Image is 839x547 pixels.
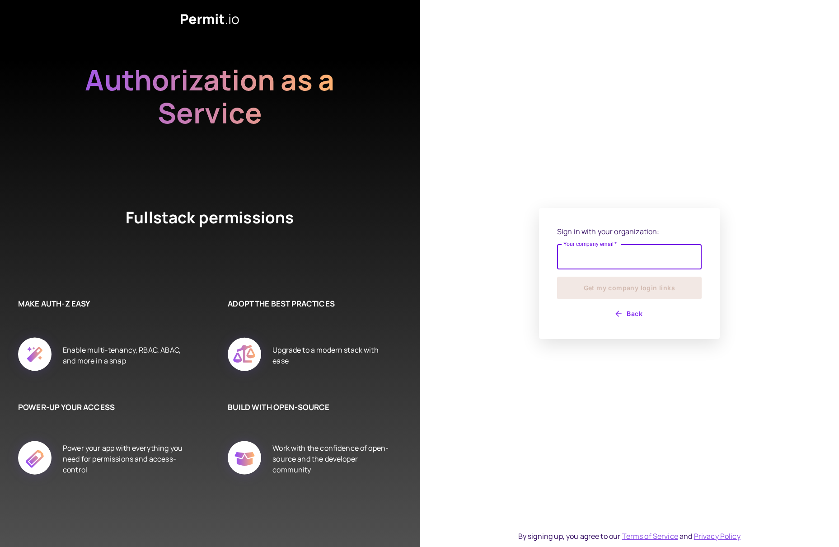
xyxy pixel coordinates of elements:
[694,531,741,541] a: Privacy Policy
[557,307,702,321] button: Back
[272,431,392,487] div: Work with the confidence of open-source and the developer community
[563,240,617,248] label: Your company email
[272,327,392,383] div: Upgrade to a modern stack with ease
[63,431,183,487] div: Power your app with everything you need for permissions and access-control
[518,531,741,542] div: By signing up, you agree to our and
[56,63,363,162] h2: Authorization as a Service
[92,207,327,262] h4: Fullstack permissions
[622,531,678,541] a: Terms of Service
[18,298,183,310] h6: MAKE AUTH-Z EASY
[228,298,392,310] h6: ADOPT THE BEST PRACTICES
[228,401,392,413] h6: BUILD WITH OPEN-SOURCE
[557,226,702,237] p: Sign in with your organization:
[557,277,702,299] button: Get my company login links
[63,327,183,383] div: Enable multi-tenancy, RBAC, ABAC, and more in a snap
[18,401,183,413] h6: POWER-UP YOUR ACCESS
